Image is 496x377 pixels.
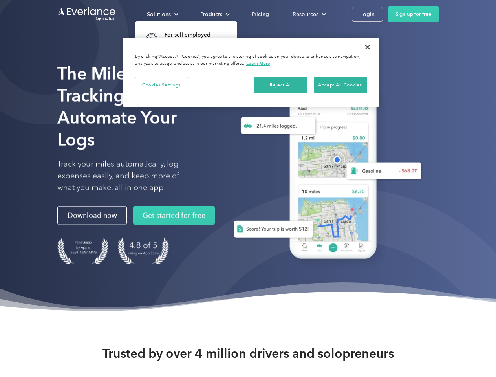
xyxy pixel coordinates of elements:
nav: Solutions [135,21,237,90]
div: Privacy [123,38,379,107]
img: Everlance, mileage tracker app, expense tracking app [221,75,428,271]
button: Reject All [254,77,307,93]
button: Cookies Settings [135,77,188,93]
div: Solutions [147,9,171,19]
img: Badge for Featured by Apple Best New Apps [57,238,108,264]
p: Track your miles automatically, log expenses easily, and keep more of what you make, all in one app [57,158,198,194]
div: Resources [285,7,332,21]
div: Pricing [252,9,269,19]
div: Login [360,9,375,19]
div: For self-employed [165,31,218,39]
button: Close [359,38,376,56]
a: Sign up for free [388,6,439,22]
div: By clicking “Accept All Cookies”, you agree to the storing of cookies on your device to enhance s... [135,53,367,67]
a: For self-employedMaximize tax deductions [139,26,222,51]
div: Solutions [139,7,185,21]
a: Get started for free [133,206,215,225]
a: More information about your privacy, opens in a new tab [246,60,270,66]
a: Go to homepage [57,7,116,22]
strong: Trusted by over 4 million drivers and solopreneurs [102,346,394,361]
div: Resources [293,9,318,19]
button: Accept All Cookies [314,77,367,93]
div: Products [200,9,222,19]
a: Download now [57,206,127,225]
a: Login [352,7,383,22]
img: 4.9 out of 5 stars on the app store [118,238,169,264]
a: Pricing [244,7,277,21]
div: Products [192,7,236,21]
div: Cookie banner [123,38,379,107]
